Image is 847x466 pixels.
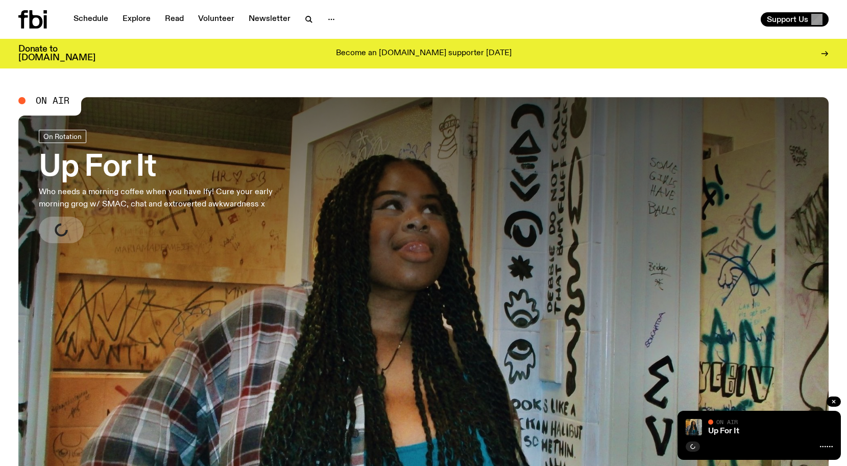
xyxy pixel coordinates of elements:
span: On Rotation [43,132,82,140]
a: Up For ItWho needs a morning coffee when you have Ify! Cure your early morning grog w/ SMAC, chat... [39,130,300,243]
p: Who needs a morning coffee when you have Ify! Cure your early morning grog w/ SMAC, chat and extr... [39,186,300,211]
a: Schedule [67,12,114,27]
span: On Air [36,96,69,105]
button: Support Us [761,12,829,27]
a: Newsletter [243,12,297,27]
a: Up For It [708,427,739,435]
a: Volunteer [192,12,240,27]
a: On Rotation [39,130,86,143]
a: Explore [116,12,157,27]
h3: Up For It [39,153,300,182]
img: Ify - a Brown Skin girl with black braided twists, looking up to the side with her tongue stickin... [686,419,702,435]
a: Read [159,12,190,27]
p: Become an [DOMAIN_NAME] supporter [DATE] [336,49,512,58]
h3: Donate to [DOMAIN_NAME] [18,45,95,62]
span: On Air [716,418,738,425]
span: Support Us [767,15,808,24]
